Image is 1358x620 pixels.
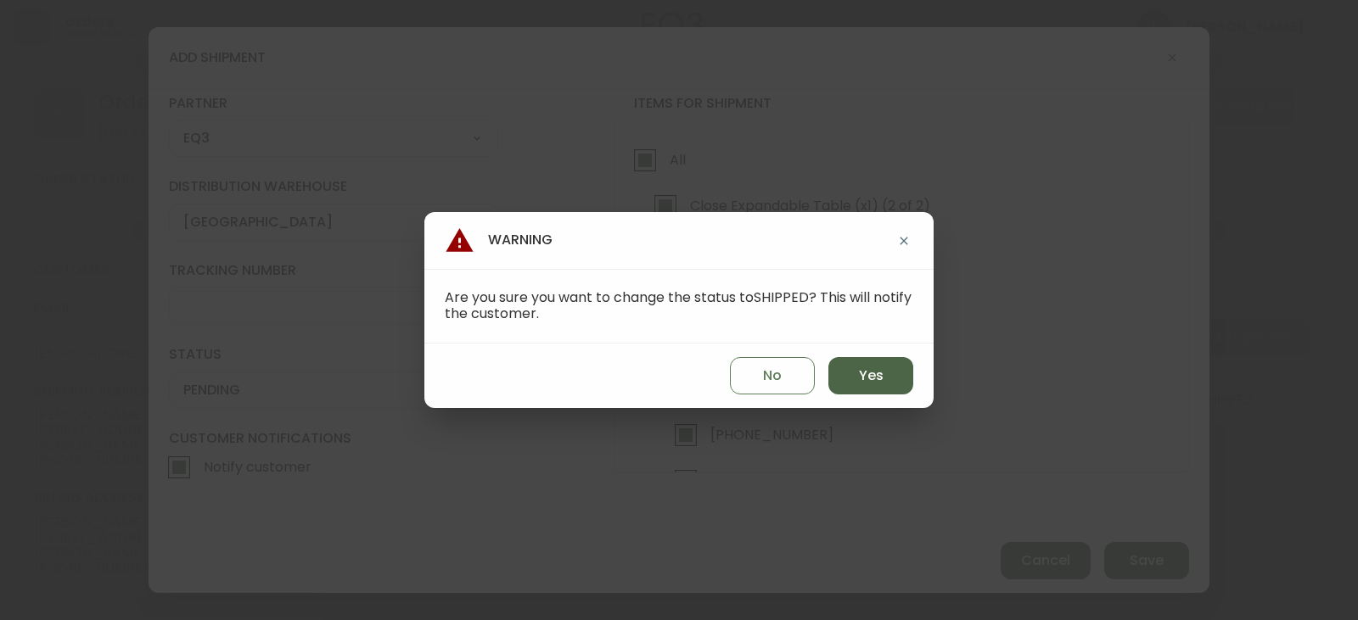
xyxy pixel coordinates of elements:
h4: Warning [445,226,553,255]
span: No [763,366,782,385]
span: Yes [859,366,884,385]
button: Yes [828,357,913,394]
button: No [730,357,815,394]
span: Are you sure you want to change the status to SHIPPED ? This will notify the customer. [445,288,912,323]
